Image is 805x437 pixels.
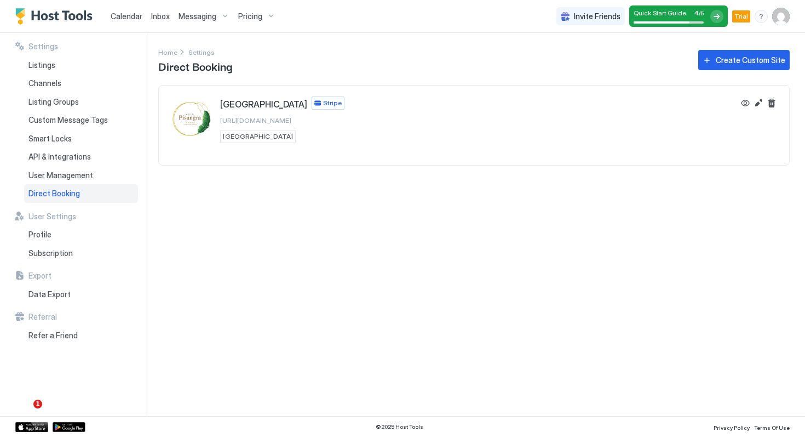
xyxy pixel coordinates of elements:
div: menu [755,10,768,23]
div: Create Custom Site [716,54,785,66]
div: Villa Pisangra [170,97,214,140]
a: Data Export [24,285,138,304]
span: API & Integrations [28,152,91,162]
a: [URL][DOMAIN_NAME] [220,114,291,126]
span: Invite Friends [574,12,620,21]
a: Smart Locks [24,129,138,148]
a: Subscription [24,244,138,263]
span: Pricing [238,12,262,21]
span: Stripe [323,98,342,108]
span: Direct Booking [28,189,80,198]
button: Delete [765,97,778,110]
span: Trial [734,12,748,21]
span: Calendar [111,12,142,21]
a: Listing Groups [24,93,138,111]
a: Home [158,46,177,58]
iframe: Intercom live chat [11,400,37,426]
a: Terms Of Use [754,421,790,433]
div: Breadcrumb [158,46,177,58]
span: Smart Locks [28,134,72,144]
span: Subscription [28,248,73,258]
span: [GEOGRAPHIC_DATA] [220,99,307,110]
span: Messaging [179,12,216,21]
a: Google Play Store [53,422,85,432]
span: Referral [28,312,57,322]
span: © 2025 Host Tools [376,423,423,430]
div: Breadcrumb [188,46,215,58]
a: Listings [24,56,138,75]
span: 1 [33,400,42,408]
span: User Management [28,171,93,180]
span: Terms Of Use [754,424,790,431]
span: Custom Message Tags [28,115,108,125]
a: Host Tools Logo [15,8,97,25]
span: Listings [28,60,55,70]
span: Settings [28,42,58,52]
span: Settings [188,48,215,56]
a: Inbox [151,10,170,22]
span: [URL][DOMAIN_NAME] [220,116,291,124]
span: Export [28,271,51,281]
span: Privacy Policy [714,424,750,431]
span: Refer a Friend [28,331,78,340]
button: Edit [752,97,765,110]
a: User Management [24,166,138,185]
span: Inbox [151,12,170,21]
div: User profile [772,8,790,25]
a: Direct Booking [24,184,138,203]
a: Privacy Policy [714,421,750,433]
a: Profile [24,225,138,244]
a: Refer a Friend [24,326,138,345]
span: User Settings [28,212,76,222]
a: App Store [15,422,48,432]
span: Profile [28,230,51,240]
span: Channels [28,78,61,88]
span: 4 [694,9,699,17]
button: View [739,97,752,110]
a: Settings [188,46,215,58]
span: Listing Groups [28,97,79,107]
span: Quick Start Guide [634,9,686,17]
a: Channels [24,74,138,93]
span: Direct Booking [158,58,232,74]
button: Create Custom Site [698,50,790,70]
a: API & Integrations [24,147,138,166]
span: [GEOGRAPHIC_DATA] [223,132,293,141]
a: Calendar [111,10,142,22]
span: Home [158,48,177,56]
span: Data Export [28,290,71,299]
a: Custom Message Tags [24,111,138,129]
span: / 5 [699,10,704,17]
